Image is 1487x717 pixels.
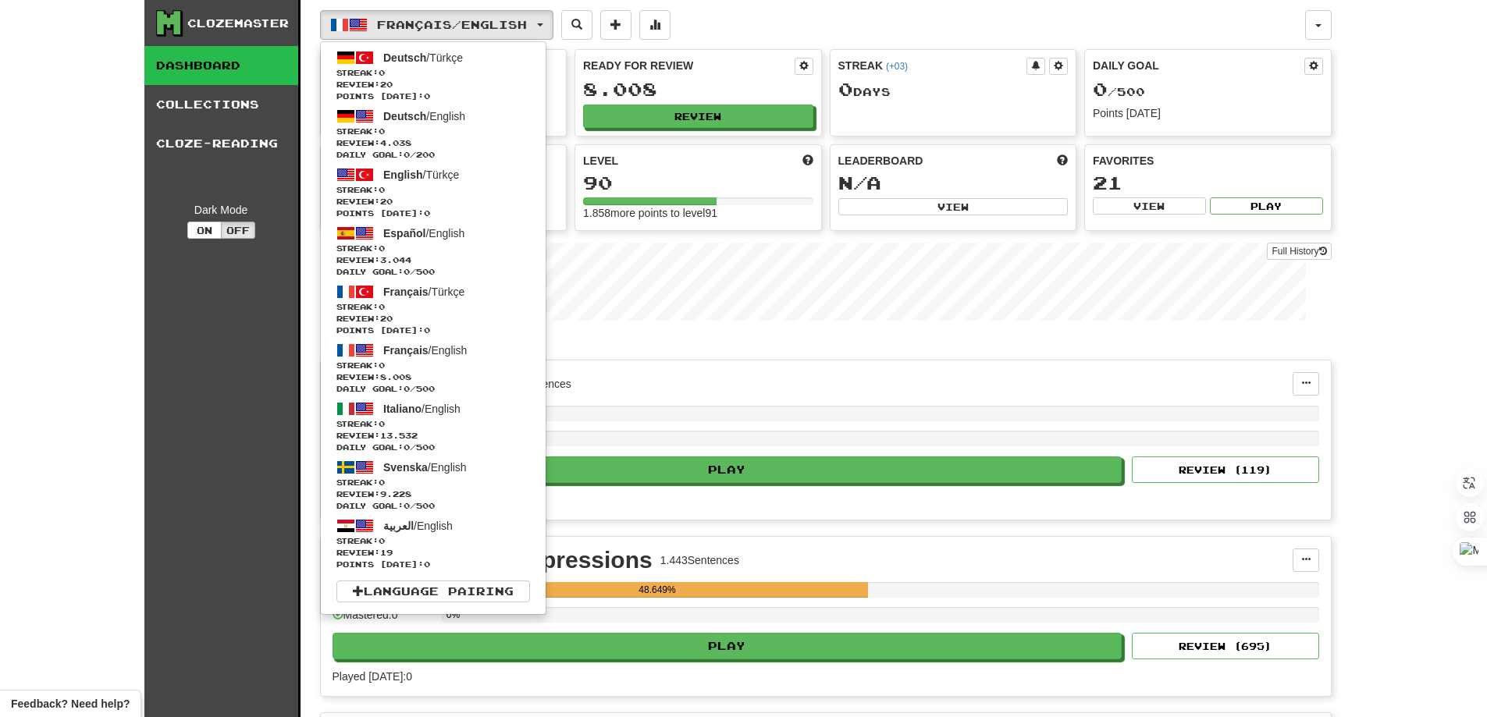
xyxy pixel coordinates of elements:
button: View [1093,197,1206,215]
span: Daily Goal: / 500 [336,383,530,395]
p: In Progress [320,336,1332,352]
span: 0 [379,419,385,428]
span: Review: 19 [336,547,530,559]
a: Français/EnglishStreak:0 Review:8.008Daily Goal:0/500 [321,339,546,397]
span: 0 [404,442,410,452]
button: Play [1210,197,1323,215]
span: Streak: [336,126,530,137]
span: 0 [379,536,385,545]
span: / Türkçe [383,51,463,64]
a: Español/EnglishStreak:0 Review:3.044Daily Goal:0/500 [321,222,546,280]
a: Full History [1267,243,1331,260]
span: 0 [838,78,853,100]
span: / English [383,520,453,532]
span: 0 [379,477,385,487]
span: Daily Goal: / 500 [336,500,530,512]
div: Favorites [1093,153,1323,169]
div: 90 [583,173,813,193]
div: Mastered: 0 [333,607,434,633]
div: Streak [838,58,1027,73]
div: Ready for Review [583,58,795,73]
span: / English [383,403,461,415]
span: Streak: [336,360,530,371]
button: Review (695) [1132,633,1319,659]
div: Dark Mode [156,202,286,218]
span: Deutsch [383,110,426,122]
span: Review: 9.228 [336,488,530,500]
span: / English [383,227,464,240]
span: N/A [838,172,881,193]
span: 0 [379,185,385,194]
div: Clozemaster [187,16,289,31]
span: Streak: [336,301,530,313]
div: Points [DATE] [1093,105,1323,121]
button: Search sentences [561,10,592,40]
span: / English [383,344,467,357]
span: / English [383,110,465,122]
span: / 500 [1093,85,1145,98]
div: 21 [1093,173,1323,193]
a: Italiano/EnglishStreak:0 Review:13.532Daily Goal:0/500 [321,397,546,456]
div: 48.649% [446,582,869,598]
button: Off [221,222,255,239]
span: Daily Goal: / 500 [336,442,530,453]
span: Review: 20 [336,79,530,91]
button: Review (119) [1132,456,1319,483]
span: Review: 13.532 [336,430,530,442]
a: Cloze-Reading [144,124,298,163]
button: Review [583,105,813,128]
span: 0 [379,243,385,253]
span: 0 [379,360,385,370]
span: Daily Goal: / 500 [336,266,530,278]
span: العربية [383,520,414,532]
button: Add sentence to collection [600,10,631,40]
span: Leaderboard [838,153,923,169]
a: English/TürkçeStreak:0 Review:20Points [DATE]:0 [321,163,546,222]
span: / English [383,461,467,474]
span: 0 [404,267,410,276]
span: Français [383,344,429,357]
span: 0 [379,126,385,136]
span: Italiano [383,403,422,415]
span: 0 [404,501,410,510]
span: Streak: [336,418,530,430]
button: Play [333,456,1122,483]
span: 0 [379,302,385,311]
span: 0 [404,150,410,159]
a: Deutsch/EnglishStreak:0 Review:4.038Daily Goal:0/200 [321,105,546,163]
span: Svenska [383,461,428,474]
a: Dashboard [144,46,298,85]
button: More stats [639,10,671,40]
a: Collections [144,85,298,124]
button: View [838,198,1069,215]
a: Language Pairing [336,580,530,602]
span: Deutsch [383,51,426,64]
span: Review: 3.044 [336,254,530,266]
span: Points [DATE]: 0 [336,208,530,219]
span: Français / English [377,18,527,31]
span: Streak: [336,184,530,196]
span: 0 [1093,78,1108,100]
span: 0 [379,68,385,77]
span: Review: 8.008 [336,371,530,383]
button: On [187,222,222,239]
a: (+03) [886,61,908,72]
span: Points [DATE]: 0 [336,559,530,570]
span: Streak: [336,535,530,547]
a: Deutsch/TürkçeStreak:0 Review:20Points [DATE]:0 [321,46,546,105]
a: العربية/EnglishStreak:0 Review:19Points [DATE]:0 [321,514,546,573]
div: Daily Goal [1093,58,1304,75]
span: 0 [404,384,410,393]
a: Français/TürkçeStreak:0 Review:20Points [DATE]:0 [321,280,546,339]
span: Français [383,286,429,298]
span: Open feedback widget [11,696,130,712]
span: Points [DATE]: 0 [336,91,530,102]
span: Streak: [336,477,530,488]
a: Svenska/EnglishStreak:0 Review:9.228Daily Goal:0/500 [321,456,546,514]
div: 1.443 Sentences [660,552,739,568]
span: / Türkçe [383,169,459,181]
div: 8.008 [583,80,813,99]
div: 1.858 more points to level 91 [583,205,813,221]
div: Day s [838,80,1069,100]
button: Play [333,633,1122,659]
